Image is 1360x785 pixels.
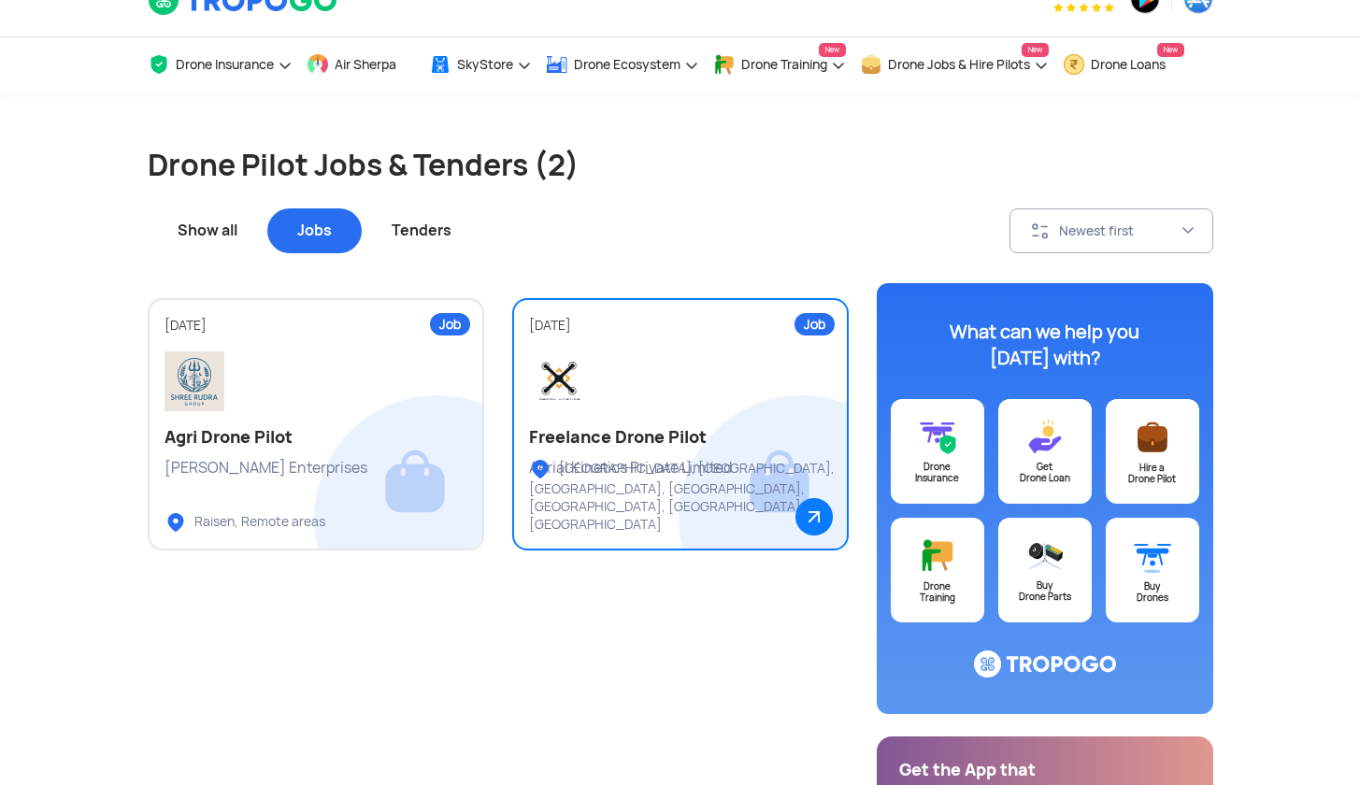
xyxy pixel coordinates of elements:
a: Drone LoansNew [1063,37,1184,93]
div: [PERSON_NAME] Enterprises [165,458,467,478]
a: Job[DATE]Freelance Drone PilotAerial Kinetics Private Limited[GEOGRAPHIC_DATA], [GEOGRAPHIC_DATA]... [512,298,849,550]
div: Job [430,313,470,335]
div: Buy Drone Parts [998,580,1092,603]
div: Buy Drones [1106,581,1199,604]
span: Drone Jobs & Hire Pilots [888,57,1030,72]
img: ic_buydrone@3x.svg [1134,536,1171,575]
a: Air Sherpa [307,37,415,93]
div: Drone Training [891,581,984,604]
img: ic_postajob@3x.svg [1134,418,1171,456]
img: IMG_5394.png [165,351,224,411]
span: Drone Insurance [176,57,274,72]
span: New [1157,43,1184,57]
div: Drone Insurance [891,462,984,484]
div: Show all [148,208,267,253]
a: Drone Insurance [148,37,293,93]
span: Drone Ecosystem [574,57,680,72]
button: Newest first [1009,208,1213,253]
div: Jobs [267,208,362,253]
div: Newest first [1059,222,1181,239]
img: ic_locationlist.svg [529,458,551,480]
span: Drone Training [741,57,827,72]
img: App Raking [1053,3,1114,12]
div: Raisen, Remote areas [165,511,325,534]
img: ic_droneparts@3x.svg [1026,536,1064,574]
div: Job [795,313,835,335]
img: ic_training@3x.svg [919,536,956,575]
div: [GEOGRAPHIC_DATA], [GEOGRAPHIC_DATA], [GEOGRAPHIC_DATA], [GEOGRAPHIC_DATA], [GEOGRAPHIC_DATA], [G... [529,458,863,534]
a: SkyStore [429,37,532,93]
h2: Agri Drone Pilot [165,426,467,449]
div: [DATE] [529,317,832,335]
a: Drone Jobs & Hire PilotsNew [860,37,1049,93]
img: WhatsApp%20Image%202025-07-04%20at%2012.16.19%20AM.jpeg [529,351,589,411]
a: Drone TrainingNew [713,37,846,93]
img: ic_loans@3x.svg [1026,418,1064,455]
div: Get the App that [899,759,1191,781]
img: ic_locationlist.svg [165,511,187,534]
a: GetDrone Loan [998,399,1092,504]
div: Hire a Drone Pilot [1106,463,1199,485]
div: What can we help you [DATE] with? [928,319,1162,371]
span: Air Sherpa [335,57,396,72]
img: ic_arrow_popup.png [795,498,833,535]
div: Tenders [362,208,481,253]
h1: Drone Pilot Jobs & Tenders (2) [148,145,1213,186]
a: Hire aDrone Pilot [1106,399,1199,504]
span: Drone Loans [1091,57,1166,72]
a: BuyDrones [1106,518,1199,622]
img: ic_logo@3x.svg [974,650,1116,678]
img: ic_drone_insurance@3x.svg [919,418,956,455]
a: DroneTraining [891,518,984,622]
a: Job[DATE]Agri Drone Pilot[PERSON_NAME] EnterprisesRaisen, Remote areas [148,298,484,550]
a: Drone Ecosystem [546,37,699,93]
span: New [819,43,846,57]
h2: Freelance Drone Pilot [529,426,832,449]
span: New [1022,43,1049,57]
span: SkyStore [457,57,513,72]
a: BuyDrone Parts [998,518,1092,622]
div: [DATE] [165,317,467,335]
div: Get Drone Loan [998,462,1092,484]
a: DroneInsurance [891,399,984,504]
